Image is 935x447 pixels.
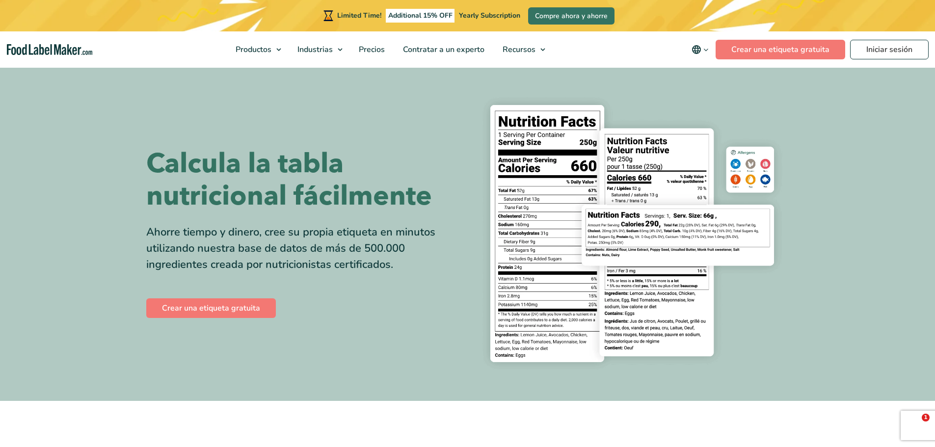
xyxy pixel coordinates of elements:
span: Additional 15% OFF [386,9,455,23]
a: Contratar a un experto [394,31,491,68]
span: 1 [922,414,930,421]
a: Iniciar sesión [850,40,929,59]
span: Precios [356,44,386,55]
span: Industrias [294,44,334,55]
div: Ahorre tiempo y dinero, cree su propia etiqueta en minutos utilizando nuestra base de datos de má... [146,224,460,273]
span: Productos [233,44,272,55]
span: Limited Time! [337,11,381,20]
span: Contratar a un experto [400,44,485,55]
span: Yearly Subscription [459,11,520,20]
a: Compre ahora y ahorre [528,7,614,25]
a: Industrias [289,31,347,68]
a: Recursos [494,31,550,68]
a: Crear una etiqueta gratuita [716,40,845,59]
a: Crear una etiqueta gratuita [146,298,276,318]
iframe: Intercom live chat [902,414,925,437]
span: Recursos [500,44,536,55]
h1: Calcula la tabla nutricional fácilmente [146,148,460,212]
a: Precios [350,31,392,68]
a: Productos [227,31,286,68]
